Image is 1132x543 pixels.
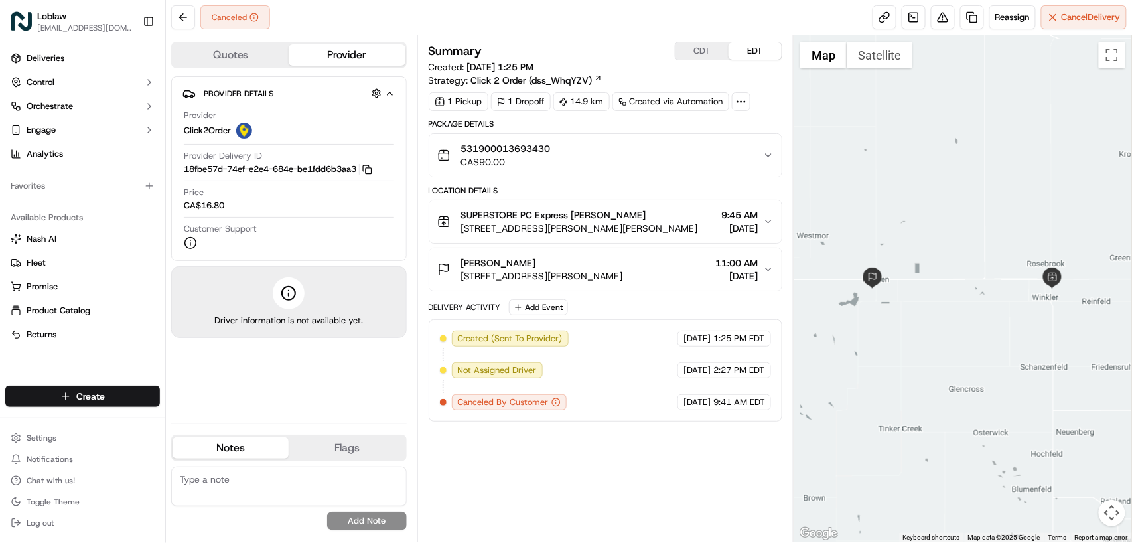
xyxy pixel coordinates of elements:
[11,233,155,245] a: Nash AI
[429,74,602,87] div: Strategy:
[968,534,1040,541] span: Map data ©2025 Google
[27,76,54,88] span: Control
[612,92,729,111] div: Created via Automation
[5,300,160,321] button: Product Catalog
[5,471,160,490] button: Chat with us!
[112,298,123,309] div: 💻
[184,125,231,137] span: Click2Order
[13,53,242,74] p: Welcome 👋
[27,518,54,528] span: Log out
[27,305,90,317] span: Product Catalog
[713,396,765,408] span: 9:41 AM EDT
[117,242,145,252] span: [DATE]
[5,72,160,93] button: Control
[5,207,160,228] div: Available Products
[11,11,32,32] img: Loblaw
[37,23,132,33] button: [EMAIL_ADDRESS][DOMAIN_NAME]
[797,525,841,542] a: Open this area in Google Maps (opens a new window)
[94,329,161,339] a: Powered byPylon
[461,155,551,169] span: CA$90.00
[471,74,593,87] span: Click 2 Order (dss_WhqYZV)
[5,324,160,345] button: Returns
[715,256,758,270] span: 11:00 AM
[721,222,758,235] span: [DATE]
[713,333,764,345] span: 1:25 PM EDT
[28,127,52,151] img: 1755196953914-cd9d9cba-b7f7-46ee-b6f5-75ff69acacf5
[41,242,107,252] span: [PERSON_NAME]
[5,228,160,250] button: Nash AI
[27,433,56,443] span: Settings
[5,429,160,447] button: Settings
[715,270,758,283] span: [DATE]
[461,222,698,235] span: [STREET_ADDRESS][PERSON_NAME][PERSON_NAME]
[173,437,289,459] button: Notes
[60,140,182,151] div: We're available if you need us!
[27,242,37,253] img: 1736555255976-a54dd68f-1ca7-489b-9aae-adbdc363a1c4
[5,119,160,141] button: Engage
[182,82,395,104] button: Provider Details
[37,9,66,23] button: Loblaw
[5,450,160,469] button: Notifications
[8,291,107,315] a: 📗Knowledge Base
[27,100,73,112] span: Orchestrate
[509,299,568,315] button: Add Event
[184,223,257,235] span: Customer Support
[27,148,63,160] span: Analytics
[27,475,75,486] span: Chat with us!
[1062,11,1121,23] span: Cancel Delivery
[13,127,37,151] img: 1736555255976-a54dd68f-1ca7-489b-9aae-adbdc363a1c4
[184,187,204,198] span: Price
[13,193,35,214] img: Jandy Espique
[729,42,782,60] button: EDT
[5,175,160,196] div: Favorites
[461,256,536,270] span: [PERSON_NAME]
[214,315,363,327] span: Driver information is not available yet.
[458,333,563,345] span: Created (Sent To Provider)
[429,200,782,243] button: SUPERSTORE PC Express [PERSON_NAME][STREET_ADDRESS][PERSON_NAME][PERSON_NAME]9:45 AM[DATE]
[11,257,155,269] a: Fleet
[289,437,405,459] button: Flags
[461,208,646,222] span: SUPERSTORE PC Express [PERSON_NAME]
[5,493,160,511] button: Toggle Theme
[27,329,56,341] span: Returns
[458,364,537,376] span: Not Assigned Driver
[27,124,56,136] span: Engage
[675,42,729,60] button: CDT
[1048,534,1067,541] a: Terms (opens in new tab)
[27,497,80,507] span: Toggle Theme
[1075,534,1128,541] a: Report a map error
[467,61,534,73] span: [DATE] 1:25 PM
[429,185,783,196] div: Location Details
[11,281,155,293] a: Promise
[206,170,242,186] button: See all
[721,208,758,222] span: 9:45 AM
[429,45,482,57] h3: Summary
[11,329,155,341] a: Returns
[27,206,37,217] img: 1736555255976-a54dd68f-1ca7-489b-9aae-adbdc363a1c4
[847,42,912,68] button: Show satellite imagery
[13,229,35,250] img: Angelique Valdez
[5,386,160,407] button: Create
[429,60,534,74] span: Created:
[11,305,155,317] a: Product Catalog
[553,92,610,111] div: 14.9 km
[200,5,270,29] button: Canceled
[683,333,711,345] span: [DATE]
[27,233,56,245] span: Nash AI
[1041,5,1127,29] button: CancelDelivery
[471,74,602,87] a: Click 2 Order (dss_WhqYZV)
[60,127,218,140] div: Start new chat
[35,86,239,100] input: Got a question? Start typing here...
[110,206,115,216] span: •
[989,5,1036,29] button: Reassign
[132,329,161,339] span: Pylon
[995,11,1030,23] span: Reassign
[27,297,102,310] span: Knowledge Base
[429,302,501,313] div: Delivery Activity
[5,96,160,117] button: Orchestrate
[41,206,107,216] span: [PERSON_NAME]
[226,131,242,147] button: Start new chat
